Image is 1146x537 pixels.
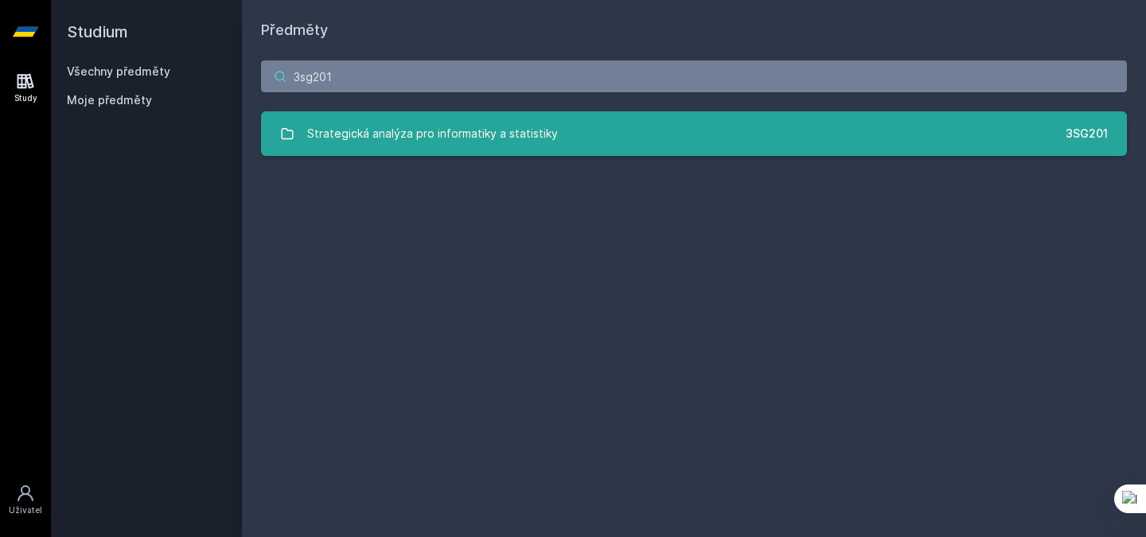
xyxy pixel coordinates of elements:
span: Moje předměty [67,92,152,108]
div: Study [14,92,37,104]
div: Uživatel [9,504,42,516]
div: Strategická analýza pro informatiky a statistiky [307,118,558,150]
a: Study [3,64,48,112]
div: 3SG201 [1066,126,1108,142]
a: Uživatel [3,476,48,524]
a: Všechny předměty [67,64,170,78]
input: Název nebo ident předmětu… [261,60,1127,92]
h1: Předměty [261,19,1127,41]
a: Strategická analýza pro informatiky a statistiky 3SG201 [261,111,1127,156]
